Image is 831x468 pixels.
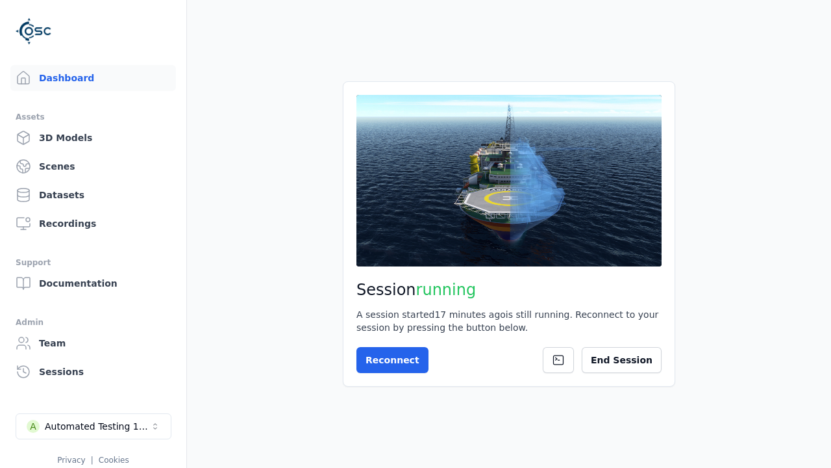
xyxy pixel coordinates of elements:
[10,153,176,179] a: Scenes
[10,125,176,151] a: 3D Models
[10,182,176,208] a: Datasets
[10,65,176,91] a: Dashboard
[10,330,176,356] a: Team
[91,456,93,465] span: |
[16,13,52,49] img: Logo
[356,347,428,373] button: Reconnect
[582,347,662,373] button: End Session
[16,413,171,439] button: Select a workspace
[10,270,176,296] a: Documentation
[356,308,662,334] div: A session started 17 minutes ago is still running. Reconnect to your session by pressing the butt...
[16,315,171,330] div: Admin
[416,281,477,299] span: running
[57,456,85,465] a: Privacy
[99,456,129,465] a: Cookies
[10,359,176,385] a: Sessions
[27,420,40,433] div: A
[45,420,150,433] div: Automated Testing 1 - Playwright
[10,211,176,237] a: Recordings
[16,255,171,270] div: Support
[16,109,171,125] div: Assets
[356,279,662,300] h2: Session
